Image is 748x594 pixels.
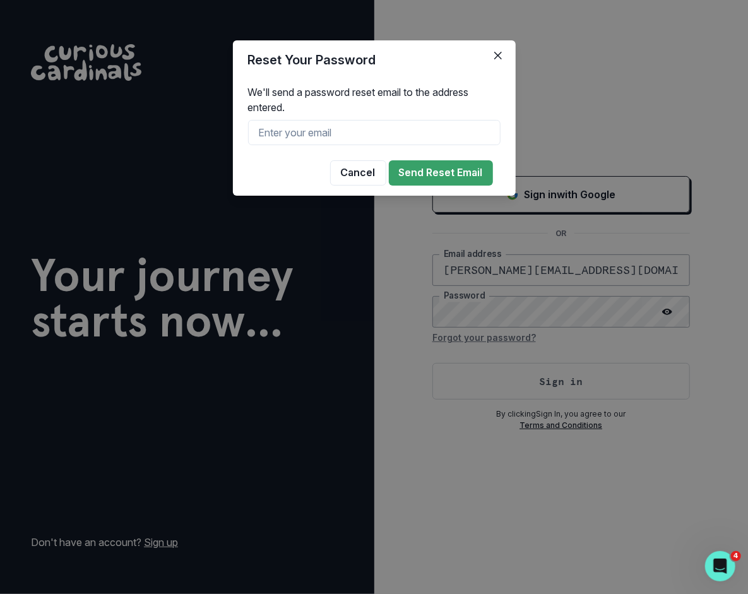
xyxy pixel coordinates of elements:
button: Cancel [330,160,386,186]
p: We'll send a password reset email to the address entered. [248,85,501,115]
input: Enter your email [248,120,501,145]
header: Reset Your Password [233,40,516,80]
span: 4 [731,551,741,561]
button: Send Reset Email [389,160,493,186]
button: Close [488,45,508,66]
iframe: Intercom live chat [705,551,735,581]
